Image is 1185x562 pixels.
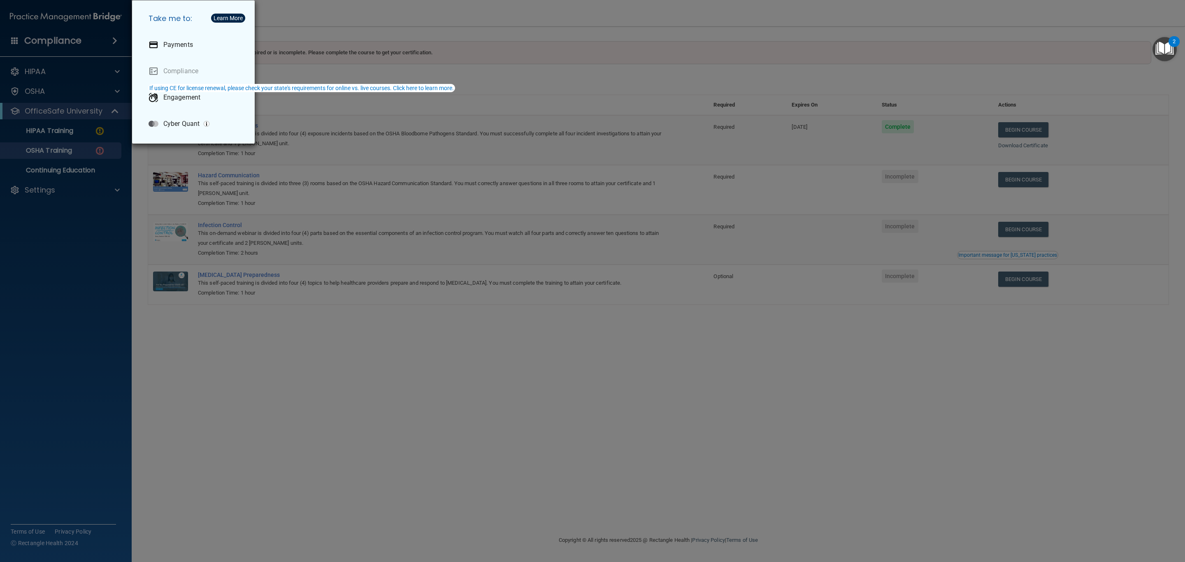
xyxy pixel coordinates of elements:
a: Compliance [142,60,248,83]
p: Payments [163,41,193,49]
div: If using CE for license renewal, please check your state's requirements for online vs. live cours... [149,85,454,91]
p: Cyber Quant [163,120,200,128]
h5: Take me to: [142,7,248,30]
button: Learn More [211,14,245,23]
a: Cyber Quant [142,112,248,135]
div: 2 [1173,42,1176,52]
p: Engagement [163,93,200,102]
a: Payments [142,33,248,56]
button: Open Resource Center, 2 new notifications [1152,37,1177,61]
div: Learn More [214,15,243,21]
button: If using CE for license renewal, please check your state's requirements for online vs. live cours... [148,84,455,92]
a: Engagement [142,86,248,109]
